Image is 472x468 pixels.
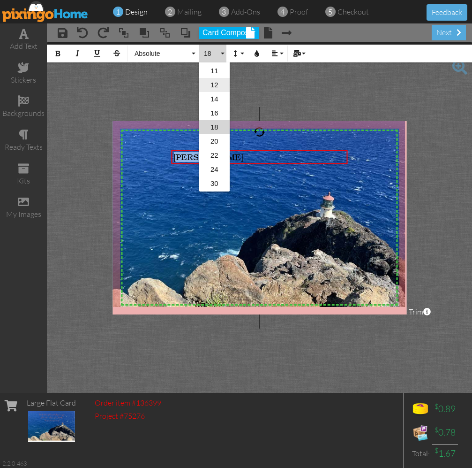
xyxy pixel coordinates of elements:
sup: $ [435,426,438,434]
div: Large Flat Card [27,398,76,408]
div: 2.2.0-463 [2,459,27,468]
span: proof [290,7,308,16]
sup: $ [435,446,438,454]
a: 11 [199,64,230,78]
span: 2 [168,7,172,17]
a: 30 [199,176,230,191]
button: Bold (Ctrl+B) [49,45,67,62]
button: Align [268,45,285,62]
a: 22 [199,148,230,162]
a: 16 [199,106,230,120]
button: Strikethrough (Ctrl+S) [108,45,126,62]
sup: $ [435,402,438,410]
div: Project #75276 [95,411,161,422]
img: 20250805-164123-ceaadfc2e3f9-original.jpg [109,85,405,307]
span: 4 [280,7,285,17]
div: next [432,25,466,40]
span: checkout [337,7,369,16]
button: 18 [199,45,226,62]
span: 3 [222,7,226,17]
td: 0.89 [432,398,458,421]
div: 18 [199,62,230,192]
button: Absolute [130,45,197,62]
img: points-icon.png [411,400,430,419]
div: Order item #136399 [95,398,161,408]
img: 136399-1-1759503391133-e656d0f246892078-qa.jpg [28,411,75,442]
span: 1 [116,7,120,17]
button: Mail Merge [290,45,307,62]
a: 20 [199,134,230,148]
img: expense-icon.png [411,423,430,442]
span: mailing [177,7,202,16]
button: Card Composer [199,27,259,39]
a: 14 [199,92,230,106]
button: Italic (Ctrl+I) [68,45,86,62]
a: 36 [199,191,230,205]
button: Colors [248,45,266,62]
span: design [125,7,148,16]
a: 24 [199,162,230,176]
span: 18 [203,50,219,58]
td: 1.67 [432,445,458,462]
button: Feedback [427,4,467,21]
span: add-ons [231,7,260,16]
td: 0.78 [432,421,458,445]
a: 18 [199,120,230,134]
td: Total: [409,445,432,462]
span: Absolute [134,50,190,58]
span: Trim [409,307,431,317]
span: 5 [328,7,332,17]
span: [PERSON_NAME] [173,152,243,162]
a: 12 [199,78,230,92]
img: pixingo logo [2,1,89,22]
button: Underline (Ctrl+U) [88,45,106,62]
